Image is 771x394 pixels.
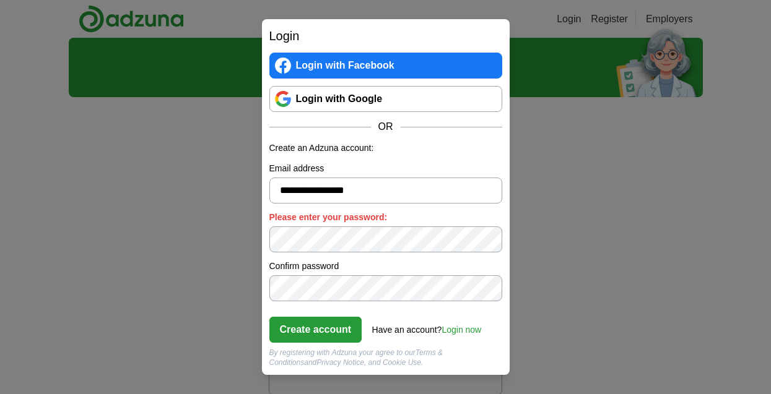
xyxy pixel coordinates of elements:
p: Create an Adzuna account: [269,142,502,155]
div: By registering with Adzuna your agree to our and , and Cookie Use. [269,348,502,367]
a: Login with Facebook [269,53,502,79]
label: Please enter your password: [269,211,502,224]
a: Login with Google [269,86,502,112]
h2: Login [269,27,502,45]
span: OR [371,119,401,134]
a: Login now [442,325,481,335]
label: Confirm password [269,260,502,273]
div: Have an account? [372,316,482,336]
a: Privacy Notice [316,358,364,367]
label: Email address [269,162,502,175]
button: Create account [269,317,362,343]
